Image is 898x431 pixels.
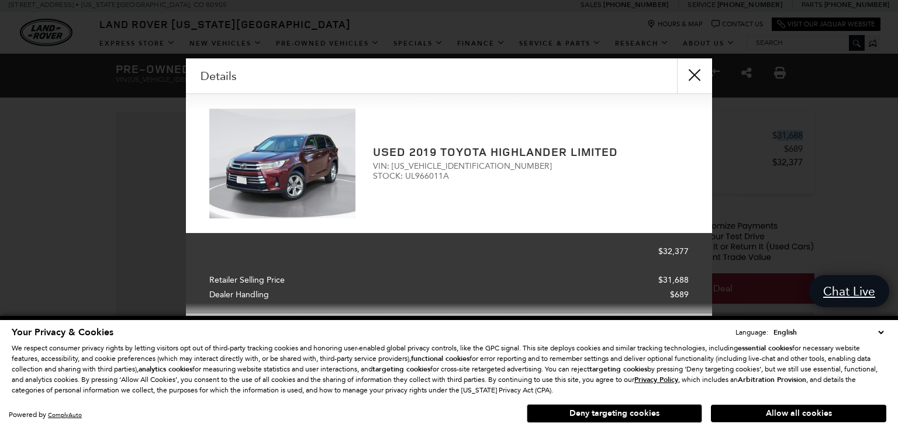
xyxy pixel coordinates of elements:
[711,405,886,422] button: Allow all cookies
[373,171,689,181] span: STOCK: UL966011A
[209,273,291,288] span: Retailer Selling Price
[738,343,792,353] strong: essential cookies
[12,326,113,339] span: Your Privacy & Cookies
[12,343,886,395] p: We respect consumer privacy rights by letting visitors opt out of third-party tracking cookies an...
[209,288,689,303] a: Dealer Handling $689
[735,329,768,336] div: Language:
[589,364,647,374] strong: targeting cookies
[658,245,689,259] span: $32,377
[373,145,689,158] h2: Used 2019 Toyota Highlander Limited
[209,245,689,259] a: $32,377
[209,273,689,288] a: Retailer Selling Price $31,688
[527,404,702,423] button: Deny targeting cookies
[372,364,430,374] strong: targeting cookies
[771,326,886,338] select: Language Select
[48,411,82,419] a: ComplyAuto
[411,354,469,363] strong: functional cookies
[809,275,889,307] a: Chat Live
[9,411,82,419] div: Powered by
[677,58,712,93] button: close
[373,161,689,171] span: VIN: [US_VEHICLE_IDENTIFICATION_NUMBER]
[139,364,192,374] strong: analytics cookies
[658,273,689,288] span: $31,688
[817,283,881,299] span: Chat Live
[186,58,712,94] div: Details
[738,375,806,384] strong: Arbitration Provision
[670,288,689,303] span: $689
[209,288,275,303] span: Dealer Handling
[634,375,678,384] u: Privacy Policy
[209,109,355,218] img: 2019 Toyota Highlander Limited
